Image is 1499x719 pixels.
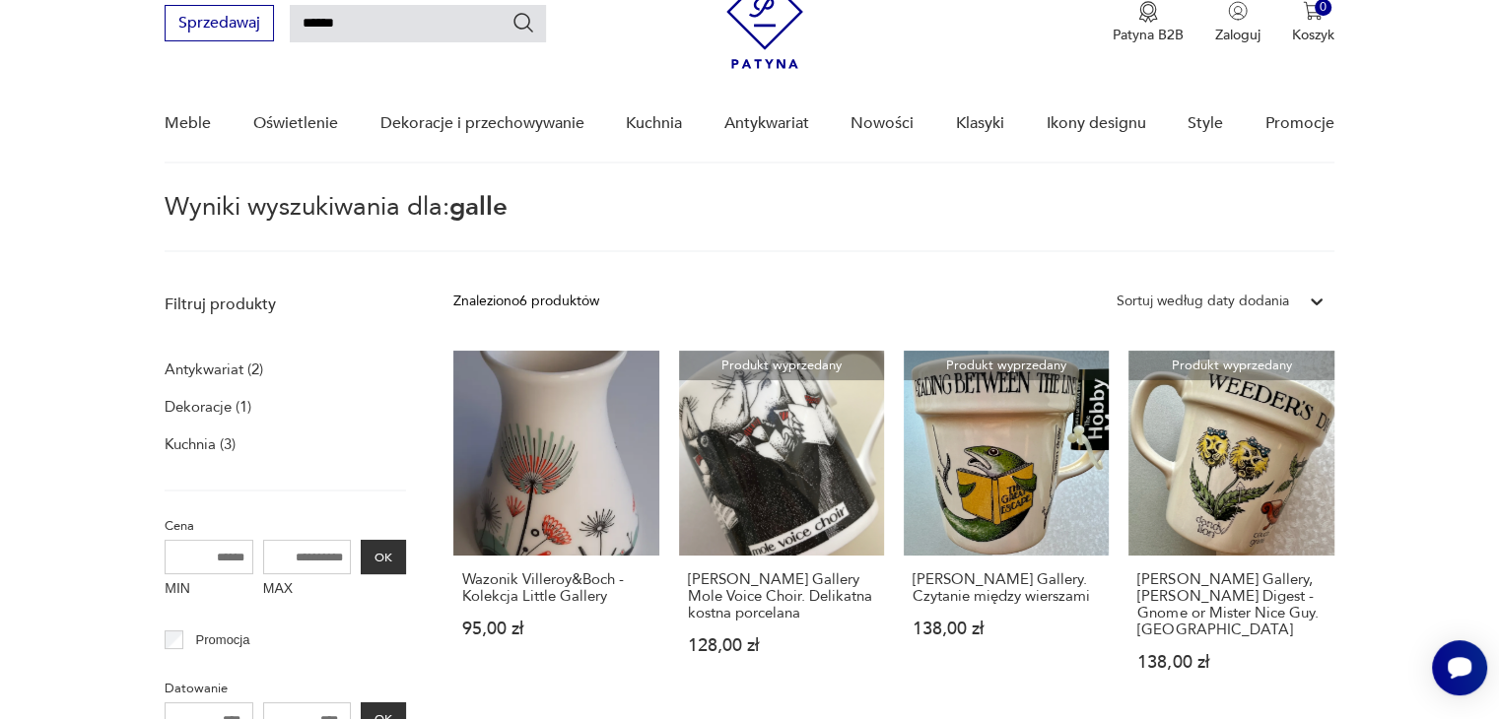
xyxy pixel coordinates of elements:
[1046,86,1145,162] a: Ikony designu
[165,5,274,41] button: Sprzedawaj
[511,11,535,34] button: Szukaj
[462,571,649,605] h3: Wazonik Villeroy&Boch - Kolekcja Little Gallery
[1137,571,1325,638] h3: [PERSON_NAME] Gallery, [PERSON_NAME] Digest - Gnome or Mister Nice Guy. [GEOGRAPHIC_DATA]
[1292,26,1334,44] p: Koszyk
[196,629,250,651] p: Promocja
[165,294,406,315] p: Filtruj produkty
[1303,1,1323,21] img: Ikona koszyka
[1215,1,1261,44] button: Zaloguj
[453,351,658,709] a: Wazonik Villeroy&Boch - Kolekcja Little GalleryWazonik Villeroy&Boch - Kolekcja Little Gallery95,...
[165,678,406,699] p: Datowanie
[1128,351,1333,709] a: Produkt wyprzedanySimon Drew Gallery, Weeder's Digest - Gnome or Mister Nice Guy. Kubek[PERSON_NA...
[453,291,599,312] div: Znaleziono 6 produktów
[1138,1,1158,23] img: Ikona medalu
[379,86,583,162] a: Dekoracje i przechowywanie
[462,621,649,637] p: 95,00 zł
[165,393,251,421] a: Dekoracje (1)
[165,430,236,458] a: Kuchnia (3)
[1117,291,1289,312] div: Sortuj według daty dodania
[851,86,914,162] a: Nowości
[253,86,338,162] a: Oświetlenie
[913,571,1100,605] h3: [PERSON_NAME] Gallery. Czytanie między wierszami
[1215,26,1261,44] p: Zaloguj
[904,351,1109,709] a: Produkt wyprzedanySimon Drew Gallery. Czytanie między wierszami[PERSON_NAME] Gallery. Czytanie mi...
[361,540,406,574] button: OK
[263,574,352,606] label: MAX
[1265,86,1334,162] a: Promocje
[449,189,508,225] span: galle
[165,86,211,162] a: Meble
[1113,26,1184,44] p: Patyna B2B
[165,515,406,537] p: Cena
[724,86,809,162] a: Antykwariat
[1228,1,1248,21] img: Ikonka użytkownika
[1137,654,1325,671] p: 138,00 zł
[688,637,875,654] p: 128,00 zł
[688,571,875,621] h3: [PERSON_NAME] Gallery Mole Voice Choir. Delikatna kostna porcelana
[165,574,253,606] label: MIN
[165,356,263,383] a: Antykwariat (2)
[1432,640,1487,695] iframe: Smartsupp widget button
[956,86,1004,162] a: Klasyki
[165,18,274,32] a: Sprzedawaj
[679,351,884,709] a: Produkt wyprzedanySimon Drew Gallery Mole Voice Choir. Delikatna kostna porcelana[PERSON_NAME] Ga...
[1113,1,1184,44] button: Patyna B2B
[913,621,1100,637] p: 138,00 zł
[1188,86,1223,162] a: Style
[1113,1,1184,44] a: Ikona medaluPatyna B2B
[626,86,682,162] a: Kuchnia
[165,195,1333,252] p: Wyniki wyszukiwania dla:
[1292,1,1334,44] button: 0Koszyk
